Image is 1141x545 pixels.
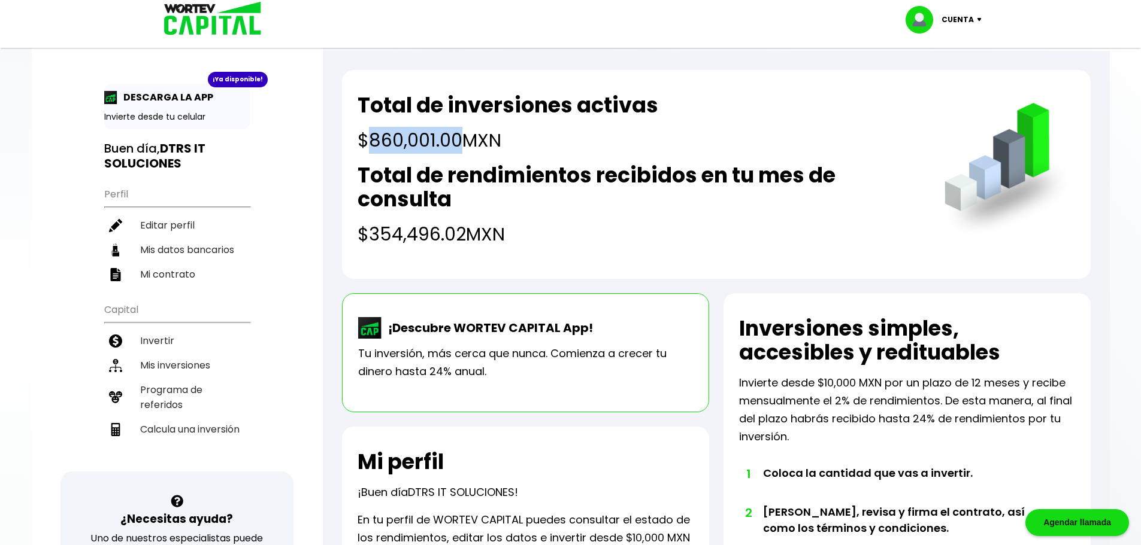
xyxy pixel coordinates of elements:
[104,238,250,262] a: Mis datos bancarios
[358,345,693,380] p: Tu inversión, más cerca que nunca. Comienza a crecer tu dinero hasta 24% anual.
[104,141,250,171] h3: Buen día,
[104,213,250,238] a: Editar perfil
[358,163,920,211] h2: Total de rendimientos recibidos en tu mes de consulta
[358,221,920,248] h4: $354,496.02 MXN
[358,127,658,154] h4: $860,001.00 MXN
[120,510,233,528] h3: ¿Necesitas ayuda?
[104,328,250,353] a: Invertir
[104,111,250,123] p: Invierte desde tu celular
[358,317,382,339] img: wortev-capital-app-icon
[1025,509,1129,536] div: Agendar llamada
[745,504,751,522] span: 2
[117,90,213,105] p: DESCARGA LA APP
[358,483,518,501] p: ¡Buen día !
[763,465,1042,504] li: Coloca la cantidad que vas a invertir.
[104,417,250,442] a: Calcula una inversión
[109,391,122,404] img: recomiendanos-icon.9b8e9327.svg
[208,72,268,87] div: ¡Ya disponible!
[109,219,122,232] img: editar-icon.952d3147.svg
[739,374,1075,446] p: Invierte desde $10,000 MXN por un plazo de 12 meses y recibe mensualmente el 2% de rendimientos. ...
[382,319,593,337] p: ¡Descubre WORTEV CAPITAL App!
[974,18,990,22] img: icon-down
[104,181,250,287] ul: Perfil
[109,243,122,257] img: datos-icon.10cf9172.svg
[109,423,122,436] img: calculadora-icon.17d418c4.svg
[109,268,122,281] img: contrato-icon.f2db500c.svg
[358,450,444,474] h2: Mi perfil
[942,11,974,29] p: Cuenta
[906,6,942,34] img: profile-image
[104,140,205,172] b: DTRS IT SOLUCIONES
[739,316,1075,364] h2: Inversiones simples, accesibles y redituables
[109,359,122,372] img: inversiones-icon.6695dc30.svg
[104,91,117,104] img: app-icon
[358,93,658,117] h2: Total de inversiones activas
[104,377,250,417] a: Programa de referidos
[104,296,250,471] ul: Capital
[745,465,751,483] span: 1
[408,485,514,500] span: DTRS IT SOLUCIONES
[104,353,250,377] a: Mis inversiones
[939,103,1075,239] img: grafica.516fef24.png
[104,262,250,287] a: Mi contrato
[109,334,122,348] img: invertir-icon.b3b967d7.svg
